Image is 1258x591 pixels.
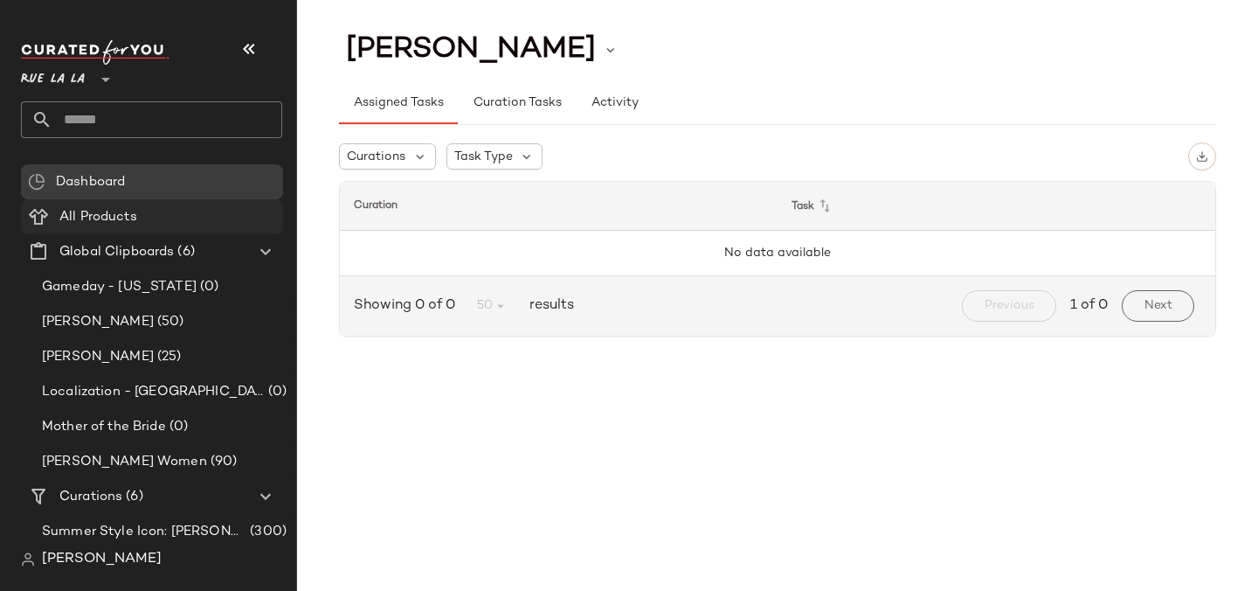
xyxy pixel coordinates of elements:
span: Next [1144,299,1172,313]
span: [PERSON_NAME] [42,312,154,332]
span: Gameday - [US_STATE] [42,277,197,297]
button: Next [1122,290,1194,322]
img: svg%3e [21,553,35,567]
span: Mother of the Bride [42,417,166,437]
span: Localization - [GEOGRAPHIC_DATA] [42,382,265,402]
span: Rue La La [21,59,85,91]
span: Showing 0 of 0 [354,295,462,316]
span: results [522,295,574,316]
span: (0) [166,417,188,437]
span: Curation Tasks [472,96,561,110]
span: Dashboard [56,172,125,192]
th: Curation [340,182,778,231]
span: All Products [59,207,137,227]
span: [PERSON_NAME] [42,549,162,570]
img: svg%3e [28,173,45,191]
span: Curations [347,148,405,166]
span: Global Clipboards [59,242,174,262]
span: [PERSON_NAME] [42,347,154,367]
span: 1 of 0 [1070,295,1108,316]
span: Assigned Tasks [353,96,444,110]
span: (300) [246,522,287,542]
span: (90) [207,452,238,472]
span: (6) [174,242,194,262]
img: cfy_white_logo.C9jOOHJF.svg [21,40,169,65]
span: (0) [197,277,218,297]
td: No data available [340,231,1215,276]
span: (50) [154,312,184,332]
span: Curations [59,487,122,507]
span: [PERSON_NAME] Women [42,452,207,472]
span: (25) [154,347,182,367]
span: (6) [122,487,142,507]
span: Activity [591,96,639,110]
th: Task [778,182,1215,231]
span: Task Type [454,148,513,166]
span: (0) [265,382,287,402]
span: Summer Style Icon: [PERSON_NAME] [42,522,246,542]
img: svg%3e [1196,150,1208,163]
span: [PERSON_NAME] [346,33,596,66]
